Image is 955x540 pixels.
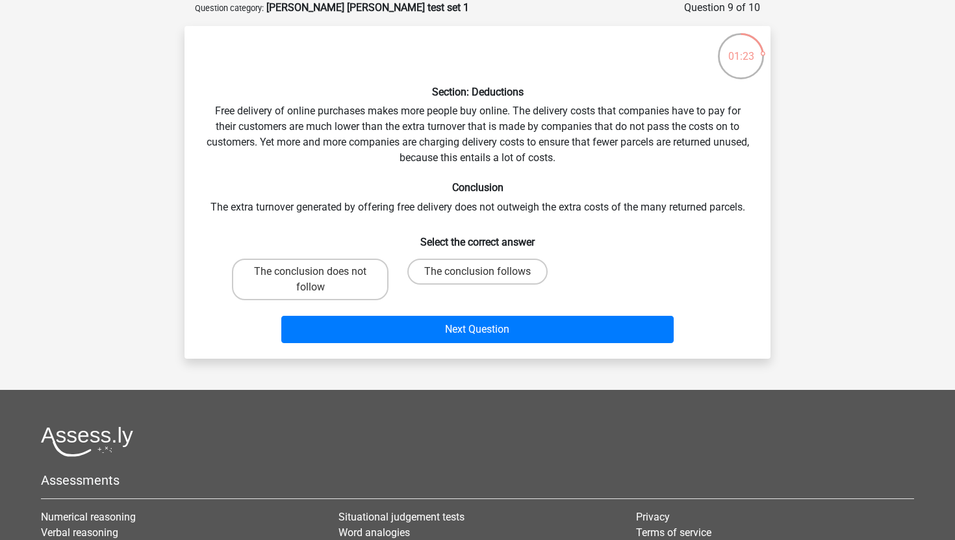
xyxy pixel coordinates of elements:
[205,181,750,194] h6: Conclusion
[232,259,388,300] label: The conclusion does not follow
[338,526,410,539] a: Word analogies
[407,259,548,285] label: The conclusion follows
[338,511,465,523] a: Situational judgement tests
[41,472,914,488] h5: Assessments
[636,511,670,523] a: Privacy
[636,526,711,539] a: Terms of service
[41,426,133,457] img: Assessly logo
[190,36,765,348] div: Free delivery of online purchases makes more people buy online. The delivery costs that companies...
[41,526,118,539] a: Verbal reasoning
[195,3,264,13] small: Question category:
[266,1,469,14] strong: [PERSON_NAME] [PERSON_NAME] test set 1
[41,511,136,523] a: Numerical reasoning
[205,86,750,98] h6: Section: Deductions
[281,316,674,343] button: Next Question
[717,32,765,64] div: 01:23
[205,225,750,248] h6: Select the correct answer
